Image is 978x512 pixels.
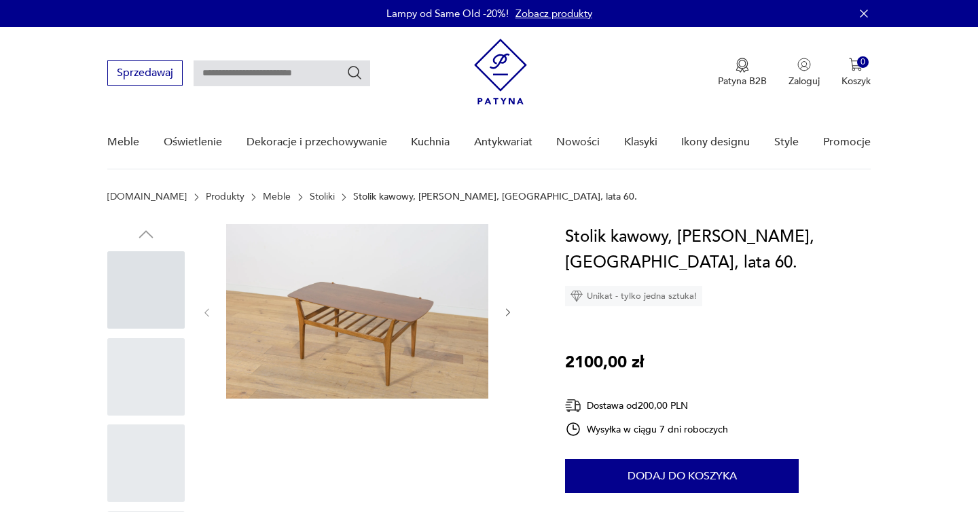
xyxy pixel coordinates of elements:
[565,397,728,414] div: Dostawa od 200,00 PLN
[474,39,527,105] img: Patyna - sklep z meblami i dekoracjami vintage
[164,116,222,168] a: Oświetlenie
[353,191,637,202] p: Stolik kawowy, [PERSON_NAME], [GEOGRAPHIC_DATA], lata 60.
[789,58,820,88] button: Zaloguj
[797,58,811,71] img: Ikonka użytkownika
[570,290,583,302] img: Ikona diamentu
[624,116,657,168] a: Klasyki
[263,191,291,202] a: Meble
[386,7,509,20] p: Lampy od Same Old -20%!
[411,116,450,168] a: Kuchnia
[789,75,820,88] p: Zaloguj
[681,116,750,168] a: Ikony designu
[247,116,387,168] a: Dekoracje i przechowywanie
[107,69,183,79] a: Sprzedawaj
[206,191,244,202] a: Produkty
[718,75,767,88] p: Patyna B2B
[565,421,728,437] div: Wysyłka w ciągu 7 dni roboczych
[718,58,767,88] a: Ikona medaluPatyna B2B
[565,350,644,376] p: 2100,00 zł
[346,65,363,81] button: Szukaj
[565,286,702,306] div: Unikat - tylko jedna sztuka!
[107,60,183,86] button: Sprzedawaj
[474,116,532,168] a: Antykwariat
[849,58,863,71] img: Ikona koszyka
[515,7,592,20] a: Zobacz produkty
[841,58,871,88] button: 0Koszyk
[565,459,799,493] button: Dodaj do koszyka
[823,116,871,168] a: Promocje
[841,75,871,88] p: Koszyk
[107,116,139,168] a: Meble
[107,191,187,202] a: [DOMAIN_NAME]
[556,116,600,168] a: Nowości
[857,56,869,68] div: 0
[226,224,488,399] img: Zdjęcie produktu Stolik kawowy, Nathan, Wielka Brytania, lata 60.
[565,397,581,414] img: Ikona dostawy
[718,58,767,88] button: Patyna B2B
[736,58,749,73] img: Ikona medalu
[565,224,870,276] h1: Stolik kawowy, [PERSON_NAME], [GEOGRAPHIC_DATA], lata 60.
[774,116,799,168] a: Style
[310,191,335,202] a: Stoliki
